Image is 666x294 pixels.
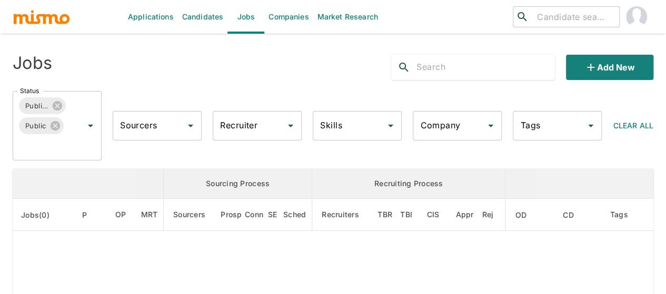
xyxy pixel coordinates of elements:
[397,199,417,231] th: To Be Interviewed
[563,209,588,221] span: CD
[283,118,298,133] button: Open
[515,209,540,221] span: OD
[583,118,598,133] button: Open
[13,53,52,74] h4: Jobs
[480,199,505,231] th: Rejected
[107,199,138,231] th: Open Positions
[164,169,312,199] th: Sourcing Process
[383,118,398,133] button: Open
[20,86,39,95] label: Status
[266,199,281,231] th: Sent Emails
[483,118,498,133] button: Open
[626,6,647,27] img: Maia Reyes
[312,199,375,231] th: Recruiters
[418,199,453,231] th: Client Interview Scheduled
[566,55,653,80] button: Add new
[21,209,63,221] span: Jobs(0)
[79,199,107,231] th: Priority
[164,199,221,231] th: Sourcers
[221,199,245,231] th: Prospects
[19,120,53,132] span: Public
[19,97,66,114] div: Published
[533,9,615,24] input: Candidate search
[245,199,266,231] th: Connections
[19,117,64,134] div: Public
[183,118,198,133] button: Open
[281,199,312,231] th: Sched
[83,118,98,133] button: Open
[13,9,71,25] img: logo
[601,199,641,231] th: Tags
[375,199,397,231] th: To Be Reviewed
[391,55,416,80] button: search
[312,169,505,199] th: Recruiting Process
[453,199,480,231] th: Approved
[554,199,601,231] th: Created At
[505,199,554,231] th: Onboarding Date
[82,209,101,221] span: P
[19,100,55,112] span: Published
[416,59,555,76] input: Search
[613,121,653,130] span: Clear All
[138,199,163,231] th: Market Research Total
